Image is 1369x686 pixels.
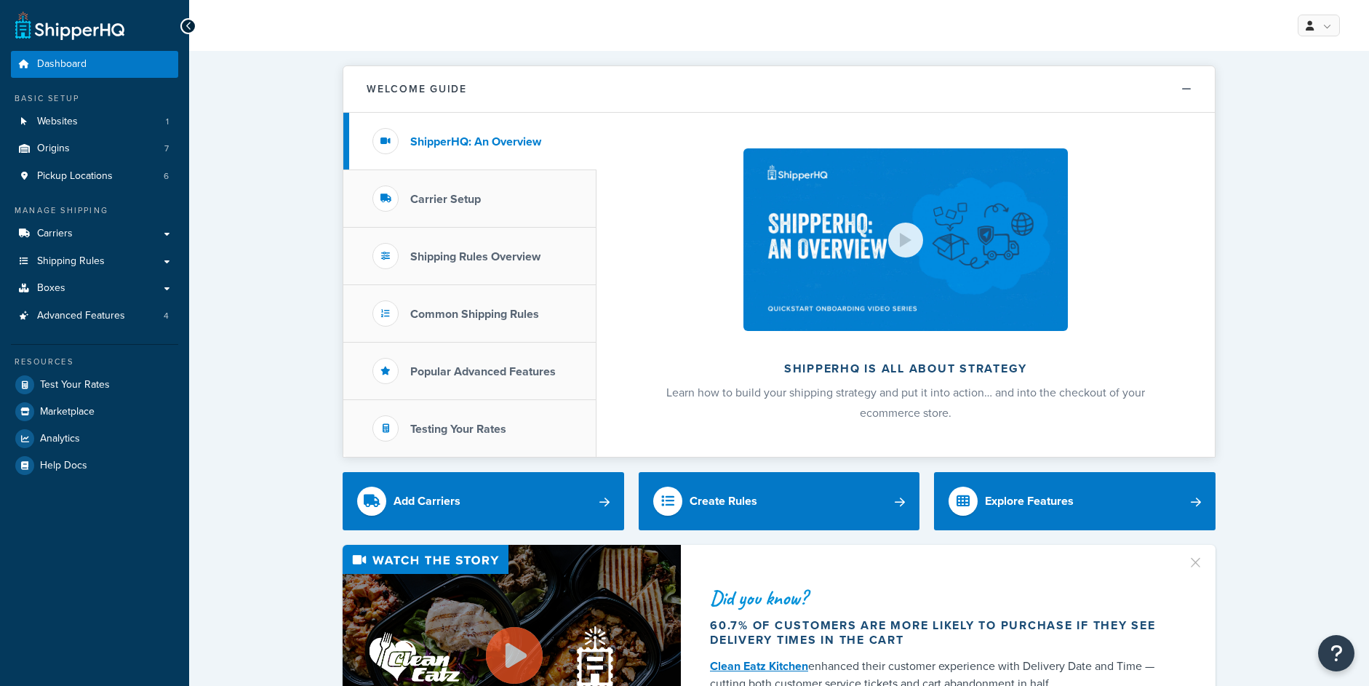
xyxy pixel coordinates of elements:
[164,143,169,155] span: 7
[11,399,178,425] a: Marketplace
[410,423,506,436] h3: Testing Your Rates
[635,362,1176,375] h2: ShipperHQ is all about strategy
[410,193,481,206] h3: Carrier Setup
[40,460,87,472] span: Help Docs
[11,248,178,275] a: Shipping Rules
[11,303,178,330] li: Advanced Features
[743,148,1068,331] img: ShipperHQ is all about strategy
[11,135,178,162] a: Origins7
[11,163,178,190] li: Pickup Locations
[11,204,178,217] div: Manage Shipping
[11,275,178,302] a: Boxes
[367,84,467,95] h2: Welcome Guide
[410,308,539,321] h3: Common Shipping Rules
[37,116,78,128] span: Websites
[11,452,178,479] a: Help Docs
[164,170,169,183] span: 6
[37,228,73,240] span: Carriers
[37,282,65,295] span: Boxes
[394,491,460,511] div: Add Carriers
[37,255,105,268] span: Shipping Rules
[343,472,624,530] a: Add Carriers
[164,310,169,322] span: 4
[934,472,1216,530] a: Explore Features
[11,303,178,330] a: Advanced Features4
[710,658,808,674] a: Clean Eatz Kitchen
[690,491,757,511] div: Create Rules
[710,618,1170,647] div: 60.7% of customers are more likely to purchase if they see delivery times in the cart
[11,220,178,247] a: Carriers
[410,365,556,378] h3: Popular Advanced Features
[11,163,178,190] a: Pickup Locations6
[11,372,178,398] a: Test Your Rates
[343,66,1215,113] button: Welcome Guide
[11,108,178,135] li: Websites
[40,433,80,445] span: Analytics
[166,116,169,128] span: 1
[410,250,540,263] h3: Shipping Rules Overview
[11,108,178,135] a: Websites1
[410,135,541,148] h3: ShipperHQ: An Overview
[710,588,1170,608] div: Did you know?
[11,356,178,368] div: Resources
[1318,635,1354,671] button: Open Resource Center
[40,379,110,391] span: Test Your Rates
[40,406,95,418] span: Marketplace
[985,491,1074,511] div: Explore Features
[11,51,178,78] a: Dashboard
[37,170,113,183] span: Pickup Locations
[37,310,125,322] span: Advanced Features
[11,92,178,105] div: Basic Setup
[639,472,920,530] a: Create Rules
[666,384,1145,421] span: Learn how to build your shipping strategy and put it into action… and into the checkout of your e...
[37,58,87,71] span: Dashboard
[11,135,178,162] li: Origins
[11,426,178,452] a: Analytics
[37,143,70,155] span: Origins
